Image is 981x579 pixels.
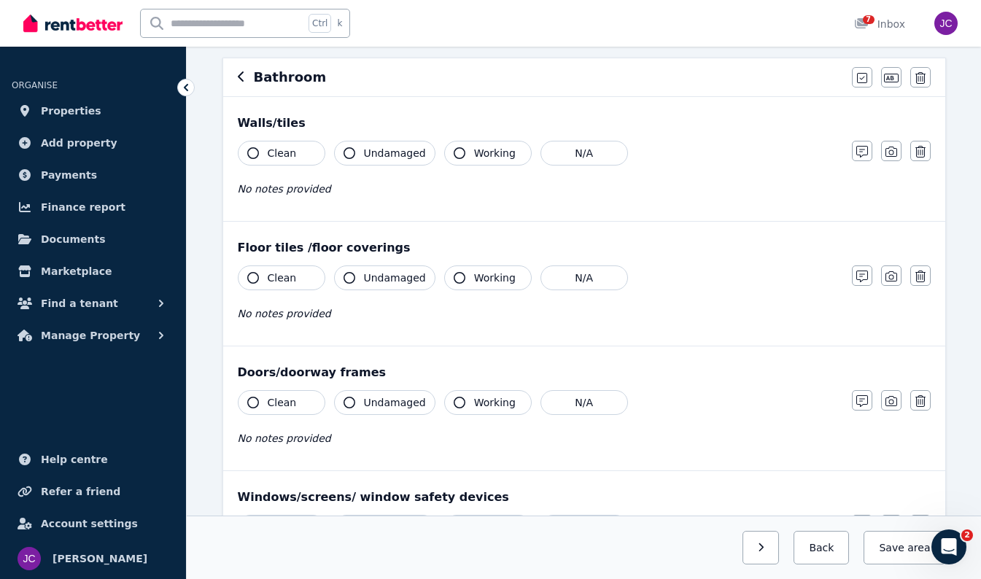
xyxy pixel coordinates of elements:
button: Undamaged [334,390,435,415]
div: Walls/tiles [238,114,931,132]
span: Undamaged [364,395,426,410]
a: Refer a friend [12,477,174,506]
div: Doors/doorway frames [238,364,931,381]
button: Working [444,141,532,166]
button: Clean [238,265,325,290]
span: Ctrl [309,14,331,33]
span: Clean [268,146,297,160]
button: Clean [238,141,325,166]
a: Account settings [12,509,174,538]
button: Clean [238,390,325,415]
button: Find a tenant [12,289,174,318]
span: Payments [41,166,97,184]
a: Marketplace [12,257,174,286]
span: ORGANISE [12,80,58,90]
button: N/A [540,515,628,540]
span: Manage Property [41,327,140,344]
span: Working [474,395,516,410]
span: Working [474,271,516,285]
span: Account settings [41,515,138,532]
span: Undamaged [364,271,426,285]
button: Clean [238,515,325,540]
button: Manage Property [12,321,174,350]
span: Undamaged [364,146,426,160]
span: Help centre [41,451,108,468]
span: Properties [41,102,101,120]
img: Jasmine Cao [18,547,41,570]
a: Help centre [12,445,174,474]
span: Refer a friend [41,483,120,500]
iframe: Intercom live chat [931,529,966,564]
span: Documents [41,230,106,248]
a: Finance report [12,193,174,222]
span: Find a tenant [41,295,118,312]
button: N/A [540,141,628,166]
button: Save area [864,531,945,564]
button: Working [444,390,532,415]
div: Inbox [854,17,905,31]
button: Undamaged [334,141,435,166]
span: No notes provided [238,308,331,319]
span: k [337,18,342,29]
div: Windows/screens/ window safety devices [238,489,931,506]
h6: Bathroom [254,67,327,88]
span: 7 [863,15,875,24]
button: Back [794,531,849,564]
span: Working [474,146,516,160]
img: Jasmine Cao [934,12,958,35]
img: RentBetter [23,12,123,34]
button: N/A [540,390,628,415]
span: Add property [41,134,117,152]
a: Add property [12,128,174,158]
span: No notes provided [238,183,331,195]
span: [PERSON_NAME] [53,550,147,567]
span: No notes provided [238,432,331,444]
span: 2 [961,529,973,541]
button: Working [444,265,532,290]
a: Properties [12,96,174,125]
span: Finance report [41,198,125,216]
button: N/A [540,265,628,290]
a: Documents [12,225,174,254]
button: Undamaged [334,515,435,540]
span: Clean [268,271,297,285]
div: Floor tiles /floor coverings [238,239,931,257]
span: area [907,540,930,555]
span: Marketplace [41,263,112,280]
button: Working [444,515,532,540]
button: Undamaged [334,265,435,290]
a: Payments [12,160,174,190]
span: Clean [268,395,297,410]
